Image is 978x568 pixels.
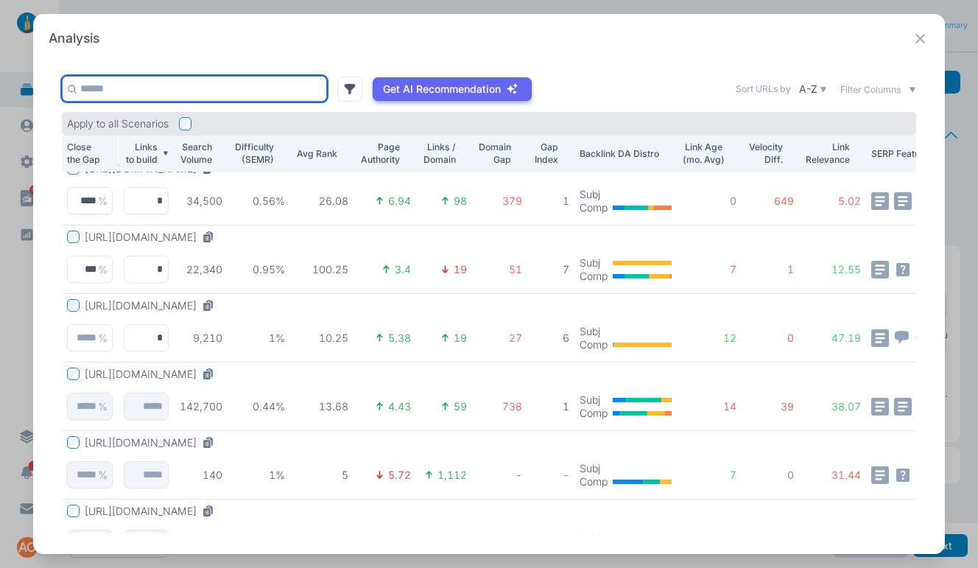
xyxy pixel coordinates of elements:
p: 7 [682,469,737,482]
p: Subj [580,462,608,475]
p: 0 [682,194,737,208]
p: Comp [580,201,608,214]
p: 38.07 [804,400,862,413]
p: 0.44% [233,400,285,413]
p: Velocity Diff. [747,141,782,166]
p: 649 [747,194,794,208]
p: 26.08 [295,194,349,208]
p: Search Volume [178,141,212,166]
p: 19 [454,332,467,345]
button: Get AI Recommendation [373,77,532,101]
p: Links / Domain [421,141,456,166]
p: 0.95% [233,263,285,276]
p: Comp [580,338,608,351]
p: Link Age (mo. Avg) [682,141,725,166]
p: 6.94 [388,194,411,208]
p: 14 [682,400,737,413]
p: - [532,469,569,482]
p: Backlink DA Distro [580,147,672,161]
p: 1% [233,469,285,482]
p: 51 [477,263,523,276]
p: Difficulty (SEMR) [233,141,273,166]
p: 0.56% [233,194,285,208]
p: 34,500 [178,194,223,208]
p: Subj [580,188,608,201]
p: % [98,469,108,482]
p: 7 [682,263,737,276]
p: Subj [580,325,608,338]
p: 12.55 [804,263,862,276]
p: 5.02 [804,194,862,208]
p: 379 [477,194,523,208]
p: 27 [477,332,523,345]
button: [URL][DOMAIN_NAME] [85,505,220,518]
p: % [98,332,108,345]
p: 140 [178,469,223,482]
p: Page Authority [359,141,399,166]
p: SERP Features [871,147,937,161]
p: 47.19 [804,332,862,345]
p: Close the Gap [67,141,102,166]
p: 1,112 [437,469,467,482]
p: Subj [580,256,608,270]
p: Links to build [124,141,158,166]
button: A-Z [796,80,830,99]
p: % [98,263,108,276]
p: 22,340 [178,263,223,276]
p: 59 [454,400,467,413]
p: 13.68 [295,400,349,413]
p: 1 [532,194,569,208]
p: 5.38 [388,332,411,345]
p: 98 [454,194,467,208]
button: [URL][DOMAIN_NAME] [85,231,220,244]
p: 0 [747,332,794,345]
p: Link Relevance [804,141,850,166]
p: 5.72 [388,469,411,482]
h2: Analysis [49,29,99,48]
p: Subj [580,530,608,544]
p: Avg Rank [295,147,337,161]
button: Filter Columns [840,83,916,97]
p: Comp [580,475,608,488]
p: 4.43 [388,400,411,413]
p: Subj [580,393,608,407]
p: 1 [532,400,569,413]
p: Gap Index [532,141,558,166]
button: [URL][DOMAIN_NAME] [85,299,220,312]
p: 12 [682,332,737,345]
p: 6 [532,332,569,345]
p: 10.25 [295,332,349,345]
p: 9,210 [178,332,223,345]
p: 39 [747,400,794,413]
p: Get AI Recommendation [383,83,501,96]
span: Filter Columns [840,83,901,97]
p: 100.25 [295,263,349,276]
p: % [98,400,108,413]
p: 0 [747,469,794,482]
p: Comp [580,270,608,283]
p: 738 [477,400,523,413]
p: - [477,469,523,482]
p: A-Z [799,83,817,96]
p: 1% [233,332,285,345]
p: Domain Gap [477,141,512,166]
p: 19 [454,263,467,276]
p: % [98,194,108,208]
p: 5 [295,469,349,482]
p: 7 [532,263,569,276]
p: 1 [747,263,794,276]
p: 3.4 [395,263,411,276]
p: Comp [580,407,608,420]
label: Sort URLs by [736,83,791,96]
span: + 6 [915,329,928,343]
p: Apply to all Scenarios [67,117,169,130]
p: 31.44 [804,469,862,482]
button: [URL][DOMAIN_NAME] [85,436,220,449]
button: [URL][DOMAIN_NAME] [85,368,220,381]
p: 142,700 [178,400,223,413]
